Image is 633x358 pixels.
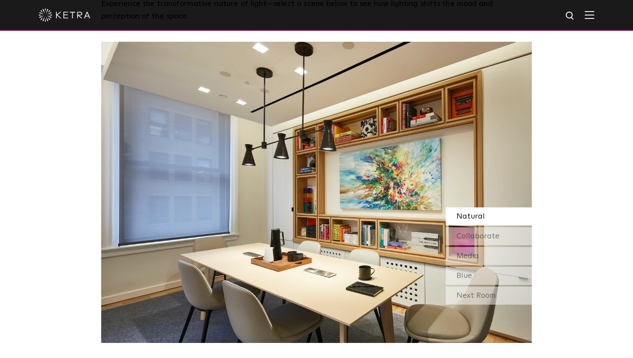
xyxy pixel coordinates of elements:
[456,252,479,260] span: Media
[101,42,532,343] img: SS-Desktop-CEC-07-1
[39,9,90,22] img: ketra-logo-2019-white
[456,232,500,240] span: Collaborate
[446,287,532,305] div: Next Room
[456,272,472,280] span: Blue
[565,11,576,22] img: search icon
[456,213,485,220] span: Natural
[585,11,594,19] img: Hamburger%20Nav.svg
